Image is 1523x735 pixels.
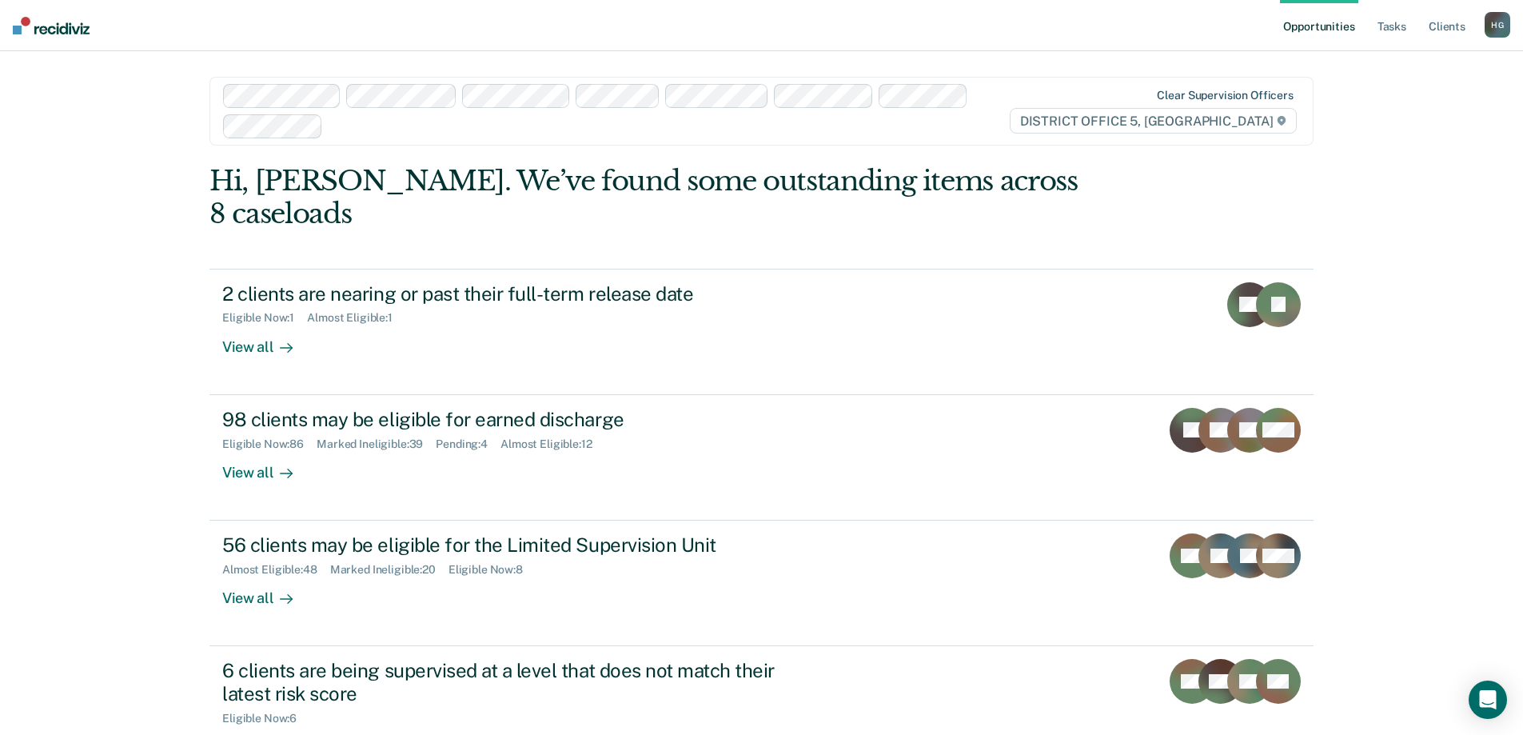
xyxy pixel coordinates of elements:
div: Open Intercom Messenger [1469,681,1507,719]
div: 98 clients may be eligible for earned discharge [222,408,783,431]
button: HG [1485,12,1510,38]
div: Eligible Now : 1 [222,311,307,325]
div: 56 clients may be eligible for the Limited Supervision Unit [222,533,783,557]
div: View all [222,325,312,356]
div: View all [222,577,312,608]
div: Hi, [PERSON_NAME]. We’ve found some outstanding items across 8 caseloads [209,165,1093,230]
div: Eligible Now : 86 [222,437,317,451]
div: Clear supervision officers [1157,89,1293,102]
div: Almost Eligible : 48 [222,563,330,577]
a: 98 clients may be eligible for earned dischargeEligible Now:86Marked Ineligible:39Pending:4Almost... [209,395,1314,521]
div: 2 clients are nearing or past their full-term release date [222,282,783,306]
div: Almost Eligible : 12 [500,437,605,451]
div: Eligible Now : 6 [222,712,309,725]
a: 2 clients are nearing or past their full-term release dateEligible Now:1Almost Eligible:1View all [209,269,1314,395]
img: Recidiviz [13,17,90,34]
div: 6 clients are being supervised at a level that does not match their latest risk score [222,659,783,705]
span: DISTRICT OFFICE 5, [GEOGRAPHIC_DATA] [1010,108,1297,134]
div: Marked Ineligible : 39 [317,437,436,451]
a: 56 clients may be eligible for the Limited Supervision UnitAlmost Eligible:48Marked Ineligible:20... [209,521,1314,646]
div: Pending : 4 [436,437,500,451]
div: Eligible Now : 8 [449,563,536,577]
div: Almost Eligible : 1 [307,311,405,325]
div: H G [1485,12,1510,38]
div: Marked Ineligible : 20 [330,563,449,577]
div: View all [222,450,312,481]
